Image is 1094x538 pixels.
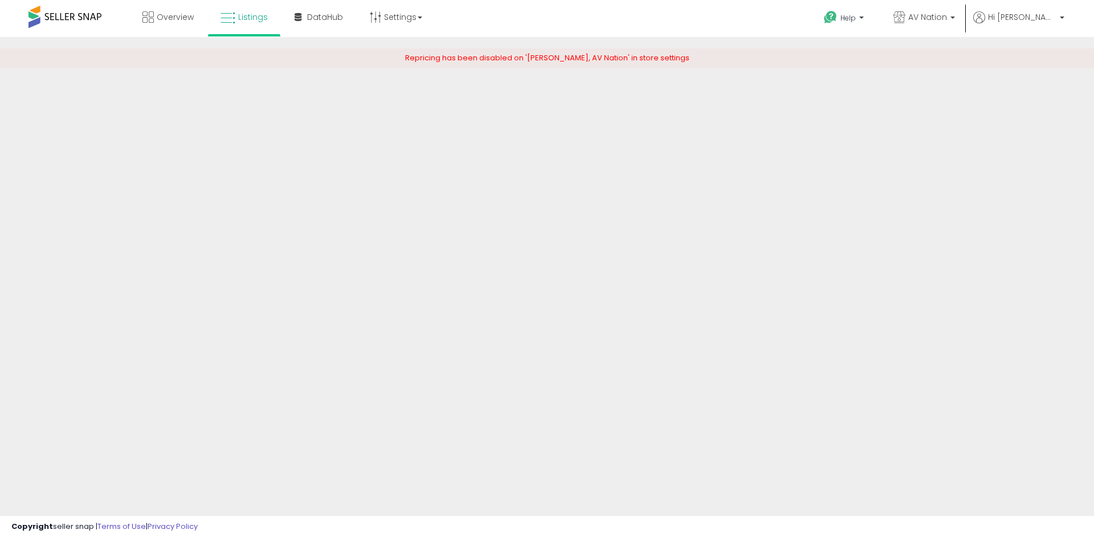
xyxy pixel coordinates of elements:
a: Hi [PERSON_NAME] [973,11,1064,37]
span: Repricing has been disabled on '[PERSON_NAME], AV Nation' in store settings [405,52,689,63]
span: Hi [PERSON_NAME] [988,11,1056,23]
i: Get Help [823,10,838,24]
span: Overview [157,11,194,23]
span: AV Nation [908,11,947,23]
span: DataHub [307,11,343,23]
span: Listings [238,11,268,23]
a: Help [815,2,875,37]
span: Help [840,13,856,23]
